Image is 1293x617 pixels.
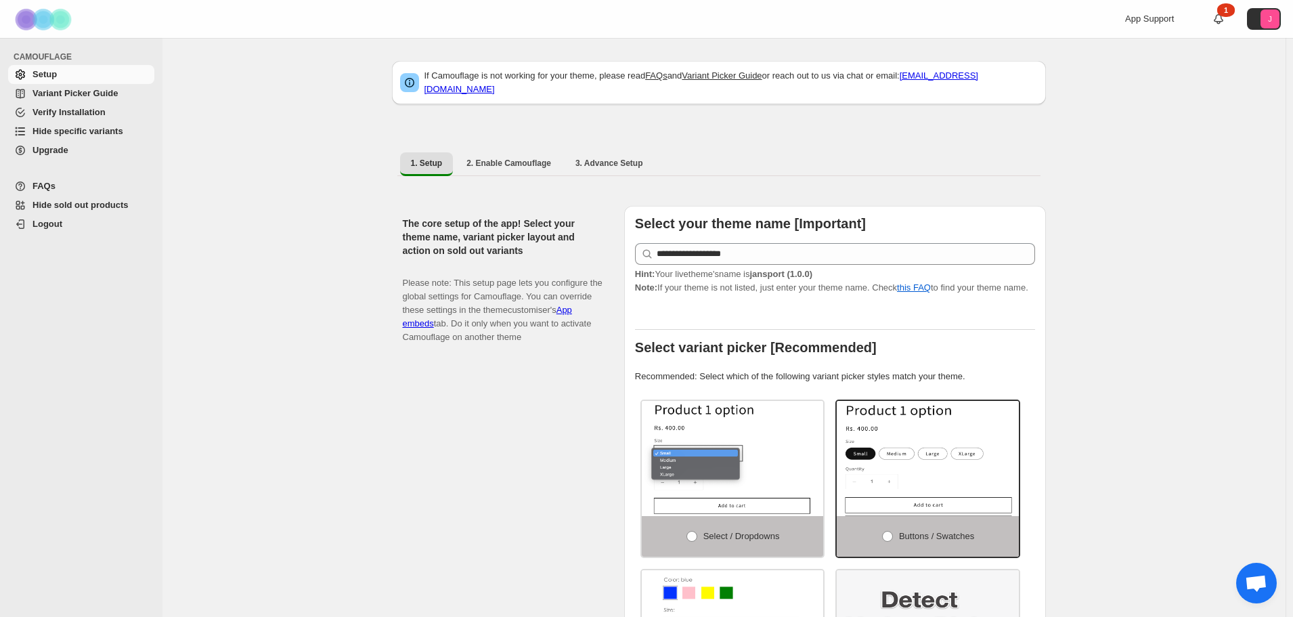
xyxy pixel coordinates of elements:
[8,215,154,234] a: Logout
[635,269,812,279] span: Your live theme's name is
[11,1,79,38] img: Camouflage
[645,70,667,81] a: FAQs
[1212,12,1225,26] a: 1
[8,196,154,215] a: Hide sold out products
[8,84,154,103] a: Variant Picker Guide
[32,219,62,229] span: Logout
[897,282,931,293] a: this FAQ
[32,126,123,136] span: Hide specific variants
[635,340,877,355] b: Select variant picker [Recommended]
[403,263,602,344] p: Please note: This setup page lets you configure the global settings for Camouflage. You can overr...
[1261,9,1279,28] span: Avatar with initials J
[8,103,154,122] a: Verify Installation
[682,70,762,81] a: Variant Picker Guide
[635,370,1035,383] p: Recommended: Select which of the following variant picker styles match your theme.
[424,69,1038,96] p: If Camouflage is not working for your theme, please read and or reach out to us via chat or email:
[14,51,156,62] span: CAMOUFLAGE
[575,158,643,169] span: 3. Advance Setup
[1247,8,1281,30] button: Avatar with initials J
[8,177,154,196] a: FAQs
[32,181,56,191] span: FAQs
[642,401,824,516] img: Select / Dropdowns
[635,216,866,231] b: Select your theme name [Important]
[403,217,602,257] h2: The core setup of the app! Select your theme name, variant picker layout and action on sold out v...
[749,269,812,279] strong: jansport (1.0.0)
[1268,15,1272,23] text: J
[8,65,154,84] a: Setup
[32,107,106,117] span: Verify Installation
[1217,3,1235,17] div: 1
[635,282,657,293] strong: Note:
[635,269,655,279] strong: Hint:
[1125,14,1174,24] span: App Support
[1236,563,1277,603] div: Open chat
[32,69,57,79] span: Setup
[899,531,974,541] span: Buttons / Swatches
[466,158,551,169] span: 2. Enable Camouflage
[32,200,129,210] span: Hide sold out products
[703,531,780,541] span: Select / Dropdowns
[411,158,443,169] span: 1. Setup
[8,122,154,141] a: Hide specific variants
[32,145,68,155] span: Upgrade
[8,141,154,160] a: Upgrade
[32,88,118,98] span: Variant Picker Guide
[837,401,1019,516] img: Buttons / Swatches
[635,268,1035,295] p: If your theme is not listed, just enter your theme name. Check to find your theme name.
